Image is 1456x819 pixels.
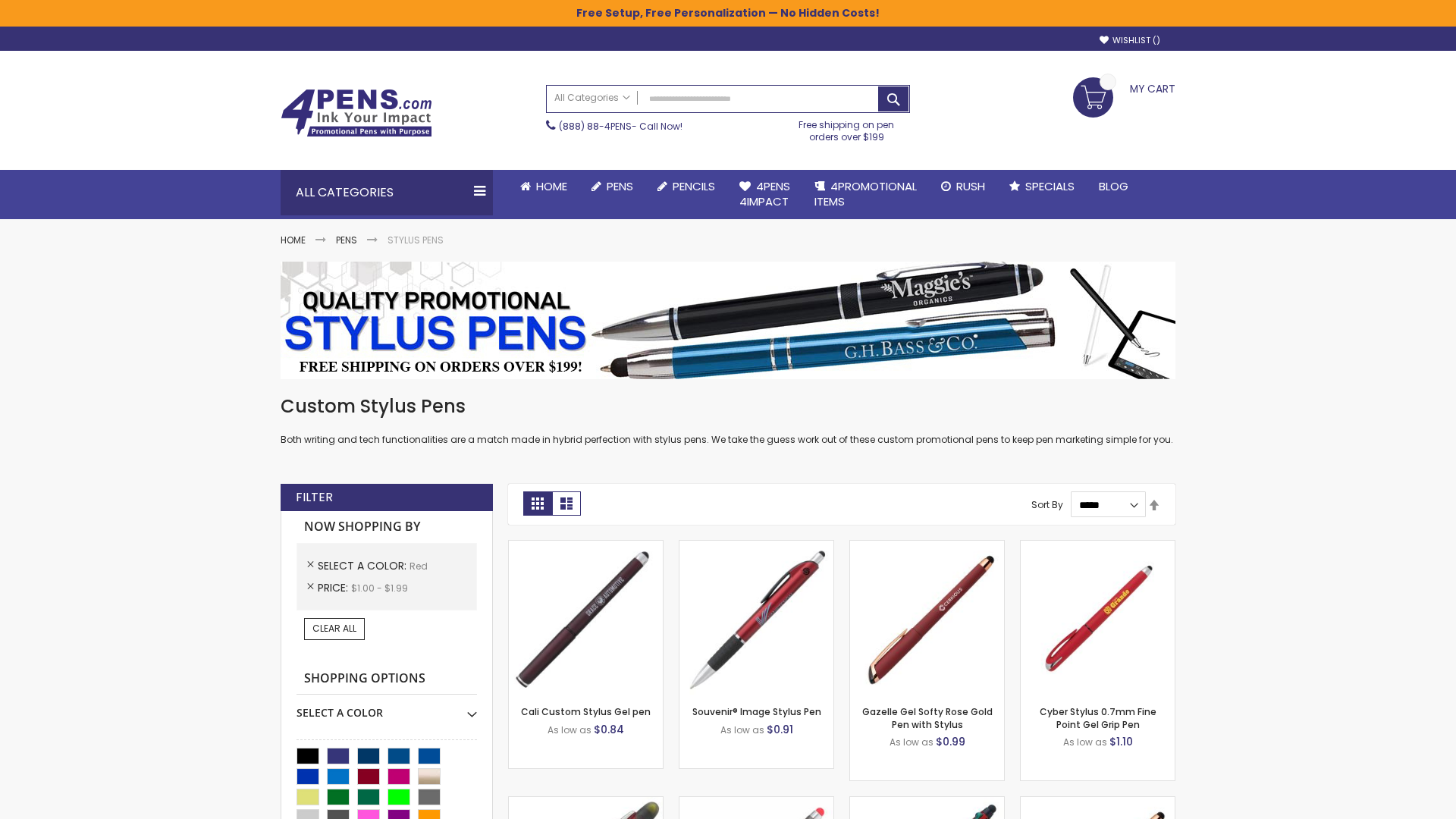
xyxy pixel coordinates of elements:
div: All Categories [281,170,493,215]
a: Wishlist [1100,35,1160,46]
img: Stylus Pens [281,262,1175,379]
strong: Filter [296,489,333,506]
span: $0.99 [936,734,965,749]
span: As low as [1063,736,1107,748]
span: Blog [1099,178,1128,194]
span: $0.84 [594,722,624,737]
a: Islander Softy Gel with Stylus - ColorJet Imprint-Red [679,796,833,809]
h1: Custom Stylus Pens [281,394,1175,419]
span: Home [536,178,567,194]
a: Gazelle Gel Softy Rose Gold Pen with Stylus - ColorJet-Red [1021,796,1175,809]
a: Souvenir® Jalan Highlighter Stylus Pen Combo-Red [509,796,663,809]
a: Cali Custom Stylus Gel pen-Red [509,540,663,553]
a: Specials [997,170,1087,203]
a: Souvenir® Image Stylus Pen-Red [679,540,833,553]
a: Cyber Stylus 0.7mm Fine Point Gel Grip Pen-Red [1021,540,1175,553]
a: Pens [579,170,645,203]
label: Sort By [1031,498,1063,511]
span: Specials [1025,178,1075,194]
img: Souvenir® Image Stylus Pen-Red [679,541,833,695]
img: 4Pens Custom Pens and Promotional Products [281,89,432,137]
span: Pens [607,178,633,194]
a: Cyber Stylus 0.7mm Fine Point Gel Grip Pen [1040,705,1156,730]
a: Home [281,234,306,246]
a: Gazelle Gel Softy Rose Gold Pen with Stylus [862,705,993,730]
a: Pens [336,234,357,246]
a: Gazelle Gel Softy Rose Gold Pen with Stylus-Red [850,540,1004,553]
a: Cali Custom Stylus Gel pen [521,705,651,718]
span: As low as [548,723,591,736]
a: Blog [1087,170,1141,203]
a: All Categories [547,86,638,111]
a: Clear All [304,618,365,639]
span: - Call Now! [559,120,682,133]
span: $0.91 [767,722,793,737]
strong: Now Shopping by [297,511,477,543]
span: As low as [890,736,934,748]
strong: Stylus Pens [388,234,444,246]
div: Both writing and tech functionalities are a match made in hybrid perfection with stylus pens. We ... [281,394,1175,447]
strong: Shopping Options [297,663,477,695]
a: Rush [929,170,997,203]
span: Red [409,560,428,573]
div: Free shipping on pen orders over $199 [783,113,911,143]
span: All Categories [554,92,630,104]
span: $1.10 [1109,734,1133,749]
strong: Grid [523,491,552,516]
span: 4Pens 4impact [739,178,790,209]
span: Rush [956,178,985,194]
span: Price [318,580,351,595]
span: Clear All [312,622,356,635]
span: 4PROMOTIONAL ITEMS [814,178,917,209]
div: Select A Color [297,695,477,720]
a: 4PROMOTIONALITEMS [802,170,929,219]
a: 4Pens4impact [727,170,802,219]
img: Cali Custom Stylus Gel pen-Red [509,541,663,695]
a: (888) 88-4PENS [559,120,632,133]
a: Pencils [645,170,727,203]
span: Select A Color [318,558,409,573]
span: $1.00 - $1.99 [351,582,408,595]
img: Gazelle Gel Softy Rose Gold Pen with Stylus-Red [850,541,1004,695]
a: Orbitor 4 Color Assorted Ink Metallic Stylus Pens-Red [850,796,1004,809]
span: Pencils [673,178,715,194]
span: As low as [720,723,764,736]
a: Souvenir® Image Stylus Pen [692,705,821,718]
a: Home [508,170,579,203]
img: Cyber Stylus 0.7mm Fine Point Gel Grip Pen-Red [1021,541,1175,695]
